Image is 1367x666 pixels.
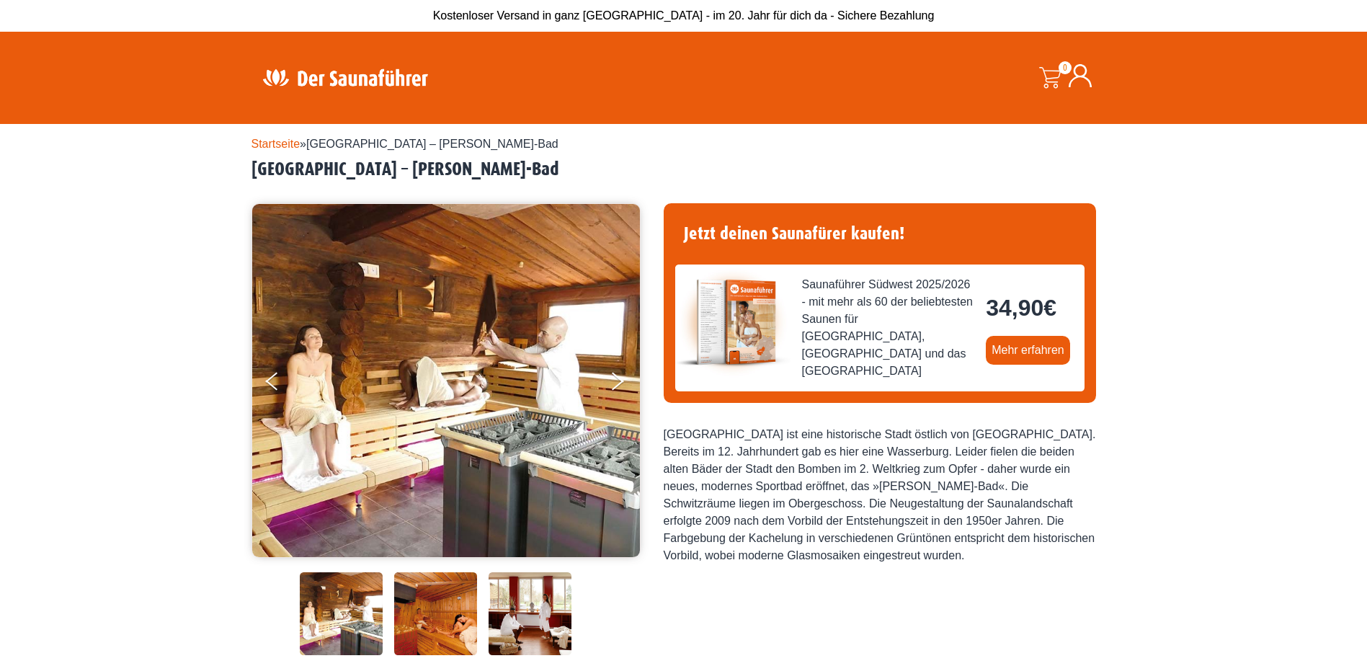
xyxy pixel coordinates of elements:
[986,295,1056,321] bdi: 34,90
[664,426,1096,564] div: [GEOGRAPHIC_DATA] ist eine historische Stadt östlich von [GEOGRAPHIC_DATA]. Bereits im 12. Jahrhu...
[1059,61,1072,74] span: 0
[433,9,935,22] span: Kostenloser Versand in ganz [GEOGRAPHIC_DATA] - im 20. Jahr für dich da - Sichere Bezahlung
[802,276,975,380] span: Saunaführer Südwest 2025/2026 - mit mehr als 60 der beliebtesten Saunen für [GEOGRAPHIC_DATA], [G...
[675,215,1085,253] h4: Jetzt deinen Saunafürer kaufen!
[675,265,791,380] img: der-saunafuehrer-2025-suedwest.jpg
[609,366,645,402] button: Next
[266,366,302,402] button: Previous
[986,336,1070,365] a: Mehr erfahren
[306,138,558,150] span: [GEOGRAPHIC_DATA] – [PERSON_NAME]-Bad
[251,138,300,150] a: Startseite
[251,138,558,150] span: »
[1043,295,1056,321] span: €
[251,159,1116,181] h2: [GEOGRAPHIC_DATA] – [PERSON_NAME]-Bad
